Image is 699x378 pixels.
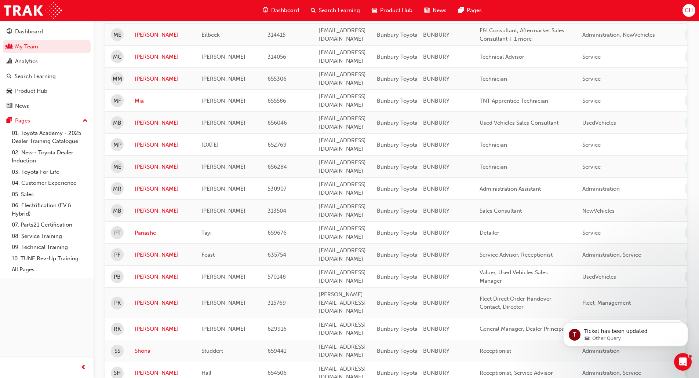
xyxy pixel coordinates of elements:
span: Tayi [201,230,212,236]
a: [PERSON_NAME] [135,369,190,377]
a: Analytics [3,55,91,68]
button: go back [5,3,19,17]
span: MF [113,97,121,105]
span: search-icon [311,6,316,15]
a: [PERSON_NAME] [135,207,190,215]
div: Lisa and Menno says… [6,208,141,230]
a: news-iconNews [418,3,452,18]
span: [PERSON_NAME] [201,164,245,170]
a: [PERSON_NAME] [135,299,190,307]
span: [EMAIL_ADDRESS][DOMAIN_NAME] [319,71,366,86]
h1: Toyota Academy [36,4,83,9]
a: 04. Customer Experience [9,177,91,189]
span: 530907 [267,186,287,192]
span: MM [113,75,122,83]
span: Technician [480,164,507,170]
span: Bunbury Toyota - BUNBURY [377,370,449,376]
span: Feast [201,252,215,258]
span: Bunbury Toyota - BUNBURY [377,208,449,214]
div: Choose from the options below, and we’ll get back to you shortly. [12,117,114,132]
span: 314056 [267,54,286,60]
button: Emoji picker [11,234,17,240]
span: Hall [201,370,211,376]
span: Missing completions [51,30,106,36]
img: Trak [4,2,62,19]
span: Service [582,98,601,104]
a: [PERSON_NAME] [135,119,190,127]
a: [PERSON_NAME] [135,31,190,39]
span: MR [113,185,121,193]
span: Administration, Service [582,252,641,258]
span: pages-icon [7,118,12,124]
span: NewVehicles [582,208,615,214]
span: Administration Assistant [480,186,541,192]
span: [EMAIL_ADDRESS][DOMAIN_NAME] [319,49,366,64]
a: 08. Service Training [9,231,91,242]
span: Bunbury Toyota - BUNBURY [377,142,449,148]
span: [EMAIL_ADDRESS][DOMAIN_NAME] [319,181,366,196]
span: Administration [582,186,620,192]
span: [EMAIL_ADDRESS][DOMAIN_NAME] [319,93,366,108]
div: Close [129,3,142,16]
span: 659676 [267,230,287,236]
span: guage-icon [263,6,268,15]
button: Gif picker [23,234,29,240]
span: [PERSON_NAME] [201,300,245,306]
span: [EMAIL_ADDRESS][DOMAIN_NAME] [319,247,366,262]
span: [PERSON_NAME] [201,186,245,192]
span: PK [114,299,121,307]
div: Profile image for Trak [21,4,33,16]
div: Charmaine says… [6,142,141,164]
span: 655586 [267,98,286,104]
span: Bunbury Toyota - BUNBURY [377,230,449,236]
a: News [3,99,91,113]
span: [PERSON_NAME] [201,326,245,332]
span: prev-icon [81,363,86,373]
span: [EMAIL_ADDRESS][DOMAIN_NAME] [319,322,366,337]
span: [EMAIL_ADDRESS][DOMAIN_NAME] [319,159,366,174]
button: Pages [3,114,91,128]
span: PT [114,229,121,237]
span: Administration, Service [582,370,641,376]
span: people-icon [7,44,12,50]
span: guage-icon [7,29,12,35]
div: Hi, ​ [12,67,114,81]
span: Used Vehicles Sales Consultant [480,120,558,126]
div: A course completion is missing. [54,190,135,198]
span: 570148 [267,274,286,280]
div: Which option describes your query? [12,168,104,176]
span: Bunbury Toyota - BUNBURY [377,186,449,192]
a: Panashe [135,229,190,237]
a: Search Learning [3,70,91,83]
span: [PERSON_NAME] [201,98,245,104]
span: Bunbury Toyota - BUNBURY [377,274,449,280]
span: Dashboard [271,6,299,15]
span: SS [114,347,120,355]
span: Service [582,76,601,82]
a: [PERSON_NAME] [135,75,190,83]
div: News [15,102,29,110]
div: Hi,​This is Menno and [PERSON_NAME] from Toyota. Before we can help you, we’ll ask you a few ques... [6,63,120,136]
div: Lisa and Menno says… [6,63,141,142]
a: My Team [3,40,91,54]
button: CH [682,4,695,17]
span: Technical Advisor [480,54,524,60]
span: 652769 [267,142,287,148]
a: 06. Electrification (EV & Hybrid) [9,200,91,219]
span: Technician [480,142,507,148]
a: [PERSON_NAME] [135,141,190,149]
a: 01. Toyota Academy - 2025 Dealer Training Catalogue [9,128,91,147]
span: Studdert [201,348,223,354]
span: [PERSON_NAME] [201,54,245,60]
span: news-icon [424,6,430,15]
span: 656284 [267,164,287,170]
span: Bunbury Toyota - BUNBURY [377,164,449,170]
span: 635754 [267,252,286,258]
button: Upload attachment [35,234,41,240]
span: Administration, NewVehicles [582,32,655,38]
a: Product Hub [3,84,91,98]
div: Search Learning [15,72,56,81]
span: Service Advisor, Receptionist [480,252,553,258]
